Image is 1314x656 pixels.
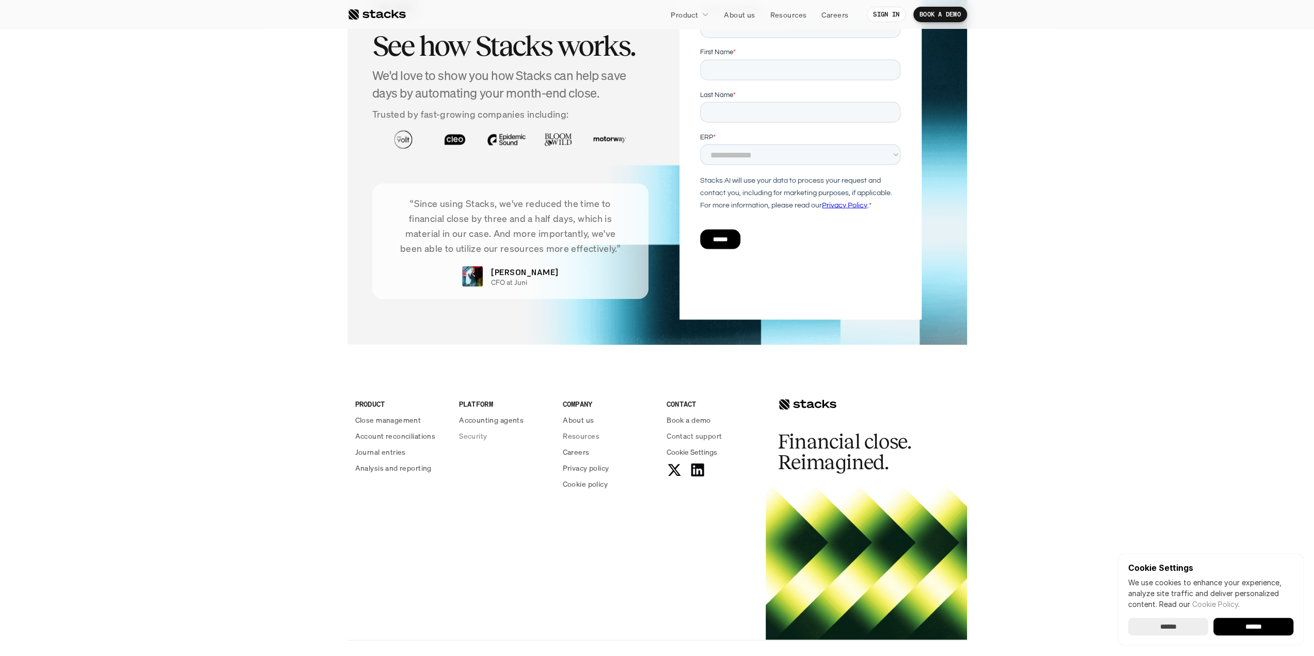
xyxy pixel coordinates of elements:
p: Trusted by fast-growing companies including: [372,106,649,121]
p: CONTACT [667,398,758,409]
p: Privacy policy [563,462,609,473]
p: Cookie policy [563,478,608,489]
p: Book a demo [667,414,711,425]
iframe: Form 1 [700,5,900,257]
p: PRODUCT [355,398,447,409]
a: Book a demo [667,414,758,425]
h2: Financial close. Reimagined. [778,431,933,472]
p: Careers [821,9,848,20]
a: Contact support [667,430,758,441]
p: Resources [563,430,599,441]
p: SIGN IN [873,11,899,18]
span: Cookie Settings [667,446,717,457]
p: Product [671,9,698,20]
h2: See how Stacks works. [372,30,649,62]
p: About us [563,414,594,425]
a: BOOK A DEMO [913,7,967,22]
a: Close management [355,414,447,425]
a: Careers [815,5,854,24]
button: Cookie Trigger [667,446,717,457]
a: Resources [764,5,813,24]
p: Accounting agents [459,414,524,425]
span: Read our . [1159,600,1240,609]
p: CFO at Juni [491,278,527,286]
p: Contact support [667,430,722,441]
p: Resources [770,9,806,20]
a: About us [563,414,654,425]
a: Careers [563,446,654,457]
p: COMPANY [563,398,654,409]
p: About us [724,9,755,20]
a: Accounting agents [459,414,550,425]
p: Cookie Settings [1128,564,1293,572]
p: “Since using Stacks, we've reduced the time to financial close by three and a half days, which is... [388,196,634,255]
p: We use cookies to enhance your experience, analyze site traffic and deliver personalized content. [1128,577,1293,610]
p: Close management [355,414,421,425]
p: Security [459,430,487,441]
p: Careers [563,446,590,457]
a: Resources [563,430,654,441]
a: Security [459,430,550,441]
p: Analysis and reporting [355,462,432,473]
a: Privacy policy [563,462,654,473]
a: Account reconciliations [355,430,447,441]
a: Analysis and reporting [355,462,447,473]
p: BOOK A DEMO [920,11,961,18]
a: SIGN IN [867,7,906,22]
a: Cookie policy [563,478,654,489]
p: PLATFORM [459,398,550,409]
p: Account reconciliations [355,430,436,441]
a: Cookie Policy [1192,600,1238,609]
a: Journal entries [355,446,447,457]
p: [PERSON_NAME] [491,265,558,278]
h4: We'd love to show you how Stacks can help save days by automating your month-end close. [372,67,649,101]
p: Journal entries [355,446,406,457]
a: About us [718,5,761,24]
